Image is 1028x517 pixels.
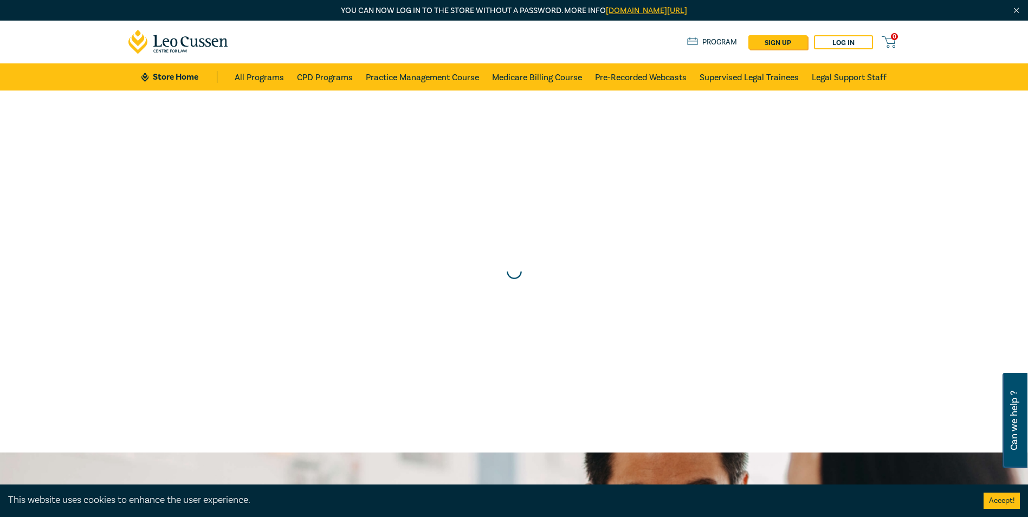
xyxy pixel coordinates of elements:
[235,63,284,91] a: All Programs
[1009,379,1019,462] span: Can we help ?
[700,63,799,91] a: Supervised Legal Trainees
[492,63,582,91] a: Medicare Billing Course
[814,35,873,49] a: Log in
[595,63,687,91] a: Pre-Recorded Webcasts
[8,493,967,507] div: This website uses cookies to enhance the user experience.
[606,5,687,16] a: [DOMAIN_NAME][URL]
[984,493,1020,509] button: Accept cookies
[748,35,807,49] a: sign up
[1012,6,1021,15] img: Close
[297,63,353,91] a: CPD Programs
[687,36,738,48] a: Program
[141,71,217,83] a: Store Home
[812,63,887,91] a: Legal Support Staff
[128,5,900,17] p: You can now log in to the store without a password. More info
[366,63,479,91] a: Practice Management Course
[891,33,898,40] span: 0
